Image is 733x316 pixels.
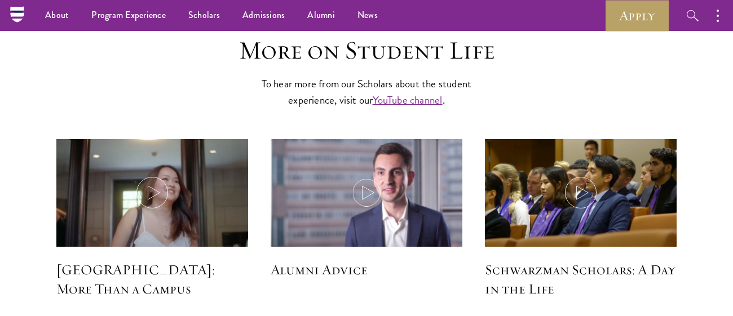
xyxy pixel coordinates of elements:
p: To hear more from our Scholars about the student experience, visit our . [257,75,476,108]
h5: Schwarzman Scholars: A Day in the Life [485,260,677,299]
h5: [GEOGRAPHIC_DATA]: More Than a Campus [56,260,248,299]
h3: More on Student Life [192,35,541,66]
h5: Alumni Advice [271,260,462,279]
a: YouTube channel [373,92,443,108]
